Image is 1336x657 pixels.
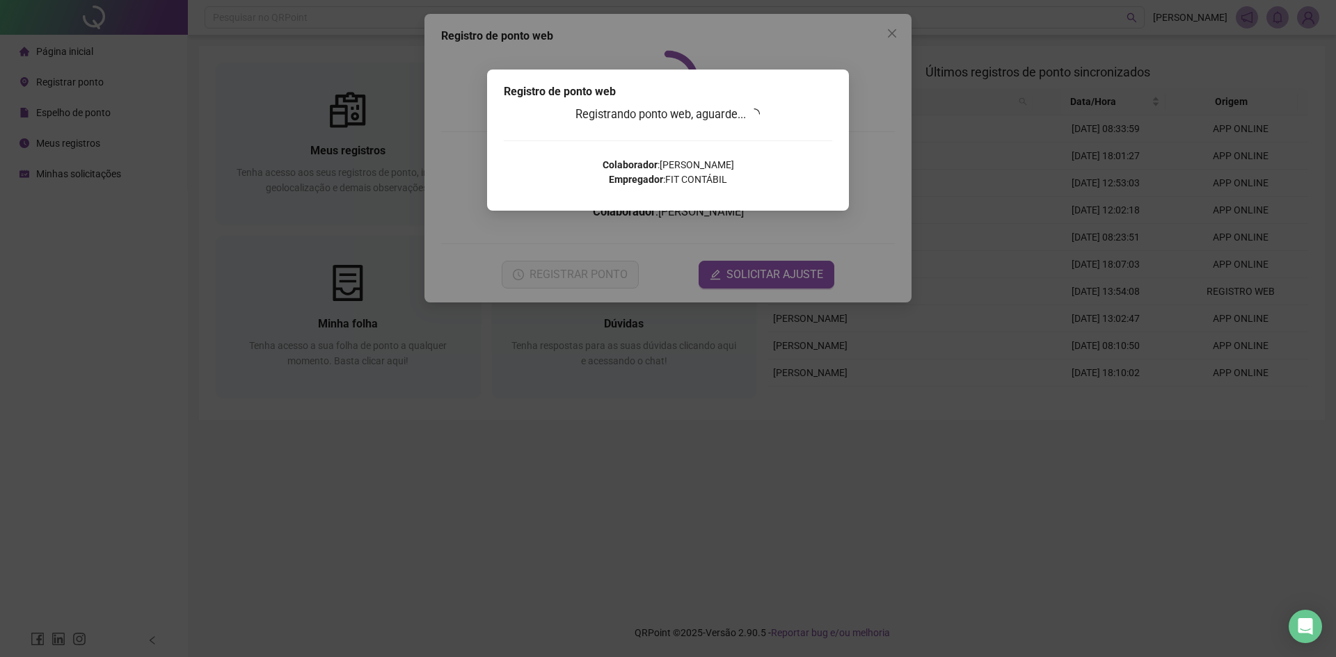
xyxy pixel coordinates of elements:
[504,106,832,124] h3: Registrando ponto web, aguarde...
[603,159,658,170] strong: Colaborador
[504,83,832,100] div: Registro de ponto web
[609,174,663,185] strong: Empregador
[1289,610,1322,643] div: Open Intercom Messenger
[749,108,761,120] span: loading
[504,158,832,187] p: : [PERSON_NAME] : FIT CONTÁBIL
